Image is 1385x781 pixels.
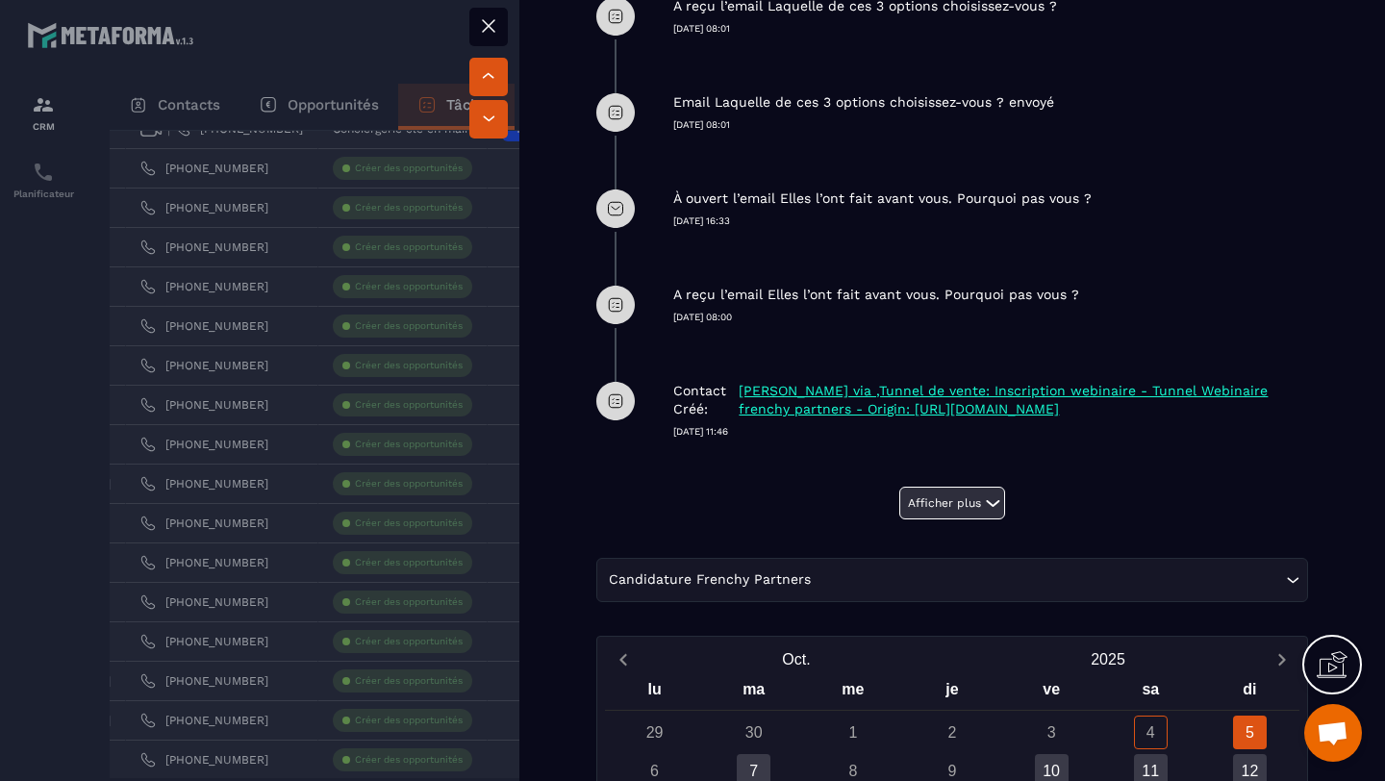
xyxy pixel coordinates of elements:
div: Ouvrir le chat [1304,704,1362,762]
button: Afficher plus [899,487,1005,519]
div: ma [704,676,803,710]
div: 1 [836,716,869,749]
div: 30 [737,716,770,749]
div: 29 [638,716,671,749]
div: je [902,676,1001,710]
button: Open years overlay [952,642,1264,676]
div: 3 [1035,716,1069,749]
p: À ouvert l’email Elles l’ont fait avant vous. Pourquoi pas vous ? [673,189,1092,208]
p: [DATE] 16:33 [673,214,1308,228]
p: A reçu l’email Elles l’ont fait avant vous. Pourquoi pas vous ? [673,286,1079,304]
p: [DATE] 08:00 [673,311,1308,324]
button: Previous month [605,646,641,672]
span: Candidature Frenchy Partners [604,569,815,591]
div: di [1200,676,1299,710]
p: Contact Créé: [673,382,734,418]
p: [DATE] 08:01 [673,118,1308,132]
div: 5 [1233,716,1267,749]
button: Open months overlay [641,642,952,676]
p: [PERSON_NAME] via ,Tunnel de vente: Inscription webinaire - Tunnel Webinaire frenchy partners - O... [739,382,1303,418]
div: Search for option [596,558,1308,602]
button: Next month [1264,646,1299,672]
div: 4 [1134,716,1168,749]
p: [DATE] 11:46 [673,425,1308,439]
p: [DATE] 08:01 [673,22,1308,36]
div: 2 [935,716,969,749]
p: Email Laquelle de ces 3 options choisissez-vous ? envoyé [673,93,1054,112]
div: lu [605,676,704,710]
div: sa [1101,676,1200,710]
div: ve [1002,676,1101,710]
input: Search for option [815,569,1281,591]
div: me [803,676,902,710]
